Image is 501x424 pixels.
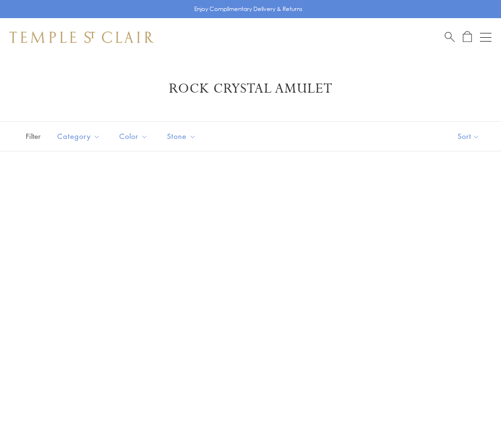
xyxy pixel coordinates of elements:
[445,31,455,43] a: Search
[436,122,501,151] button: Show sort by
[162,130,203,142] span: Stone
[463,31,472,43] a: Open Shopping Bag
[52,130,107,142] span: Category
[112,126,155,147] button: Color
[194,4,303,14] p: Enjoy Complimentary Delivery & Returns
[115,130,155,142] span: Color
[10,32,154,43] img: Temple St. Clair
[24,80,477,97] h1: Rock Crystal Amulet
[50,126,107,147] button: Category
[480,32,491,43] button: Open navigation
[160,126,203,147] button: Stone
